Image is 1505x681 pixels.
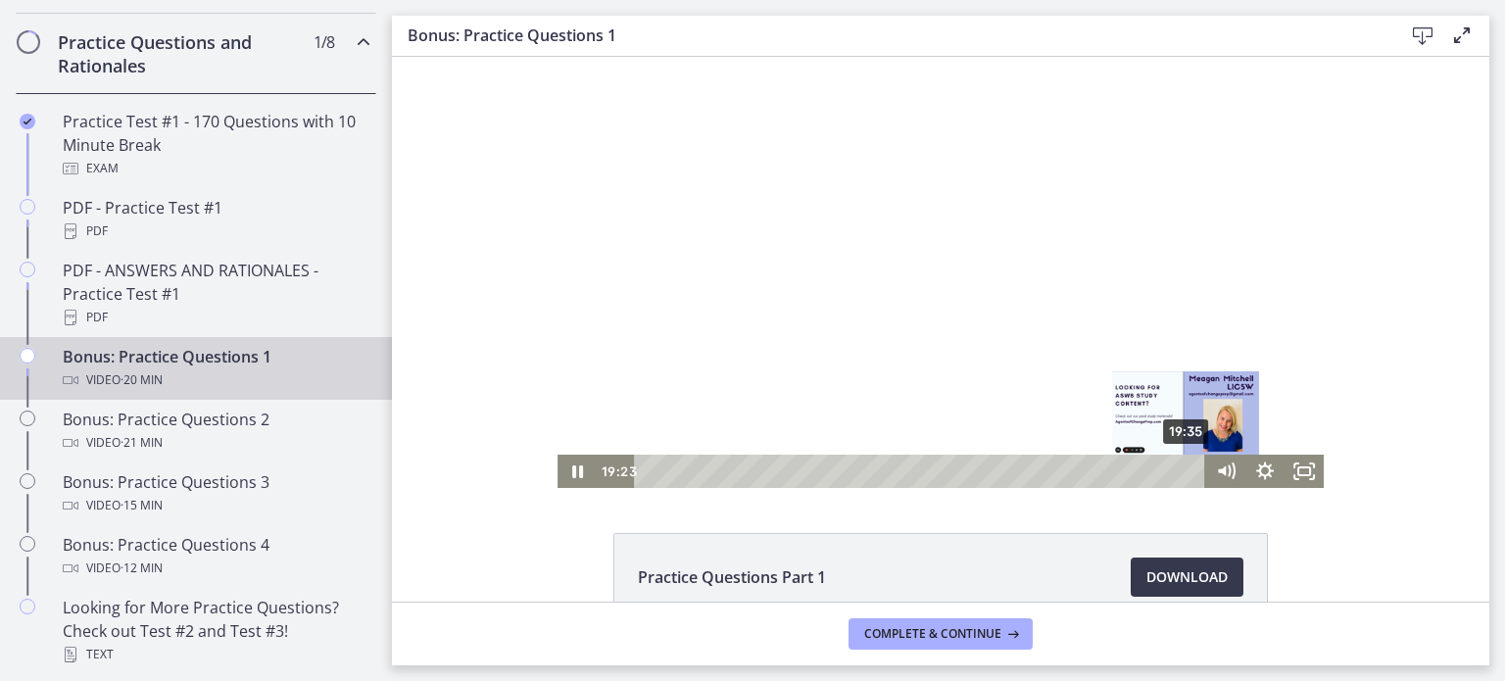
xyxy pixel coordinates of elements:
div: Video [63,431,368,455]
span: 1 / 8 [314,30,334,54]
button: Mute [814,398,853,431]
iframe: Video Lesson [392,57,1489,488]
div: PDF [63,306,368,329]
div: Looking for More Practice Questions? Check out Test #2 and Test #3! [63,596,368,666]
div: Video [63,557,368,580]
div: Video [63,368,368,392]
div: PDF - Practice Test #1 [63,196,368,243]
span: · 21 min [121,431,163,455]
span: Complete & continue [864,626,1001,642]
div: Bonus: Practice Questions 1 [63,345,368,392]
div: Exam [63,157,368,180]
div: Text [63,643,368,666]
i: Completed [20,114,35,129]
div: Bonus: Practice Questions 2 [63,408,368,455]
button: Complete & continue [849,618,1033,650]
h3: Bonus: Practice Questions 1 [408,24,1372,47]
div: Bonus: Practice Questions 4 [63,533,368,580]
div: PDF [63,219,368,243]
h2: Practice Questions and Rationales [58,30,297,77]
span: · 20 min [121,368,163,392]
div: Bonus: Practice Questions 3 [63,470,368,517]
a: Download [1131,558,1243,597]
div: Practice Test #1 - 170 Questions with 10 Minute Break [63,110,368,180]
span: Practice Questions Part 1 [638,565,826,589]
div: PDF - ANSWERS AND RATIONALES - Practice Test #1 [63,259,368,329]
span: Download [1146,565,1228,589]
div: Video [63,494,368,517]
button: Fullscreen [893,398,932,431]
span: · 12 min [121,557,163,580]
button: Show settings menu [853,398,893,431]
span: · 15 min [121,494,163,517]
